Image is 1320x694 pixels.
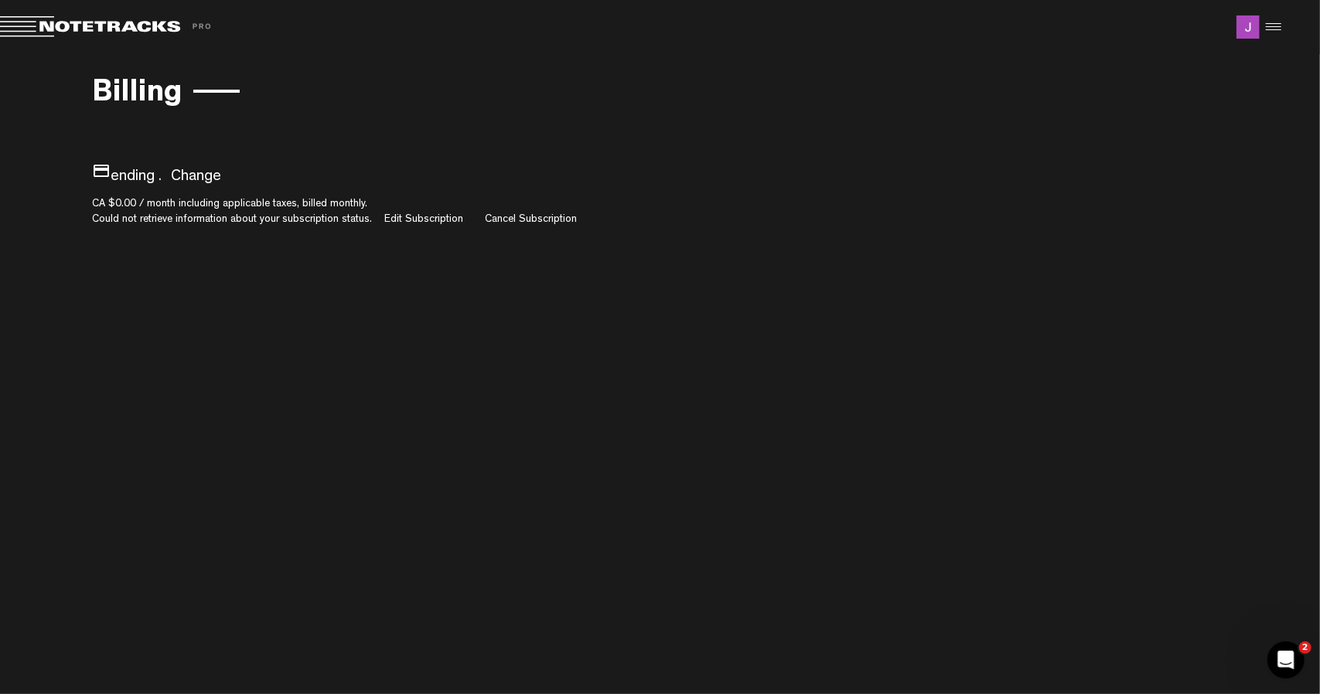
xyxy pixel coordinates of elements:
[1299,641,1311,654] span: 2
[92,162,111,180] span: payment
[1236,15,1260,39] img: ACg8ocKRCZf0hT_CK8jhC6Tw5U-2Vrq4NdV-KUAZxLOLSHRCRAbTnA=s96-c
[384,214,463,225] a: Edit Subscription
[92,196,1227,212] div: CA $0.00 / month including applicable taxes, billed monthly.
[92,214,372,225] span: Could not retrieve information about your subscription status.
[485,214,577,225] a: Cancel Subscription
[1267,641,1305,679] iframe: Intercom live chat
[92,78,182,112] h3: Billing
[171,169,221,185] a: Change
[92,162,1227,189] p: ending .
